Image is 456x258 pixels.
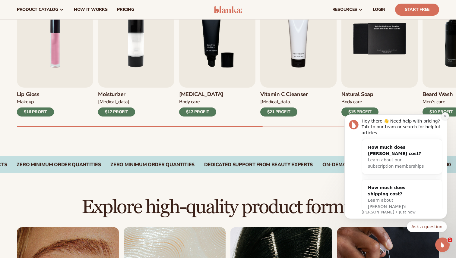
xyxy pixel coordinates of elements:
div: $17 PROFIT [98,107,135,117]
div: Zero Minimum Order QuantitieS [110,162,195,168]
iframe: Intercom notifications message [335,95,456,242]
div: $12 PROFIT [179,107,216,117]
h3: Lip Gloss [17,91,54,98]
span: resources [332,7,357,12]
span: How It Works [74,7,108,12]
h3: [MEDICAL_DATA] [179,91,223,98]
div: Zero Minimum Order QuantitieS [17,162,101,168]
iframe: Intercom live chat [435,238,450,252]
div: $16 PROFIT [17,107,54,117]
span: 1 [448,238,452,242]
div: On-Demand Fulfillment and Inventory Tracking [322,162,451,168]
div: Body Care [179,99,223,105]
div: [MEDICAL_DATA] [260,99,308,105]
img: logo [214,6,242,13]
span: pricing [117,7,134,12]
span: LOGIN [373,7,385,12]
div: [MEDICAL_DATA] [98,99,135,105]
div: Dedicated Support From Beauty Experts [204,162,313,168]
div: Makeup [17,99,54,105]
h3: Natural Soap [341,91,378,98]
div: $21 PROFIT [260,107,297,117]
h2: Explore high-quality product formulas [17,197,439,217]
h3: Vitamin C Cleanser [260,91,308,98]
h3: Moisturizer [98,91,135,98]
span: product catalog [17,7,58,12]
a: Start Free [395,4,439,16]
